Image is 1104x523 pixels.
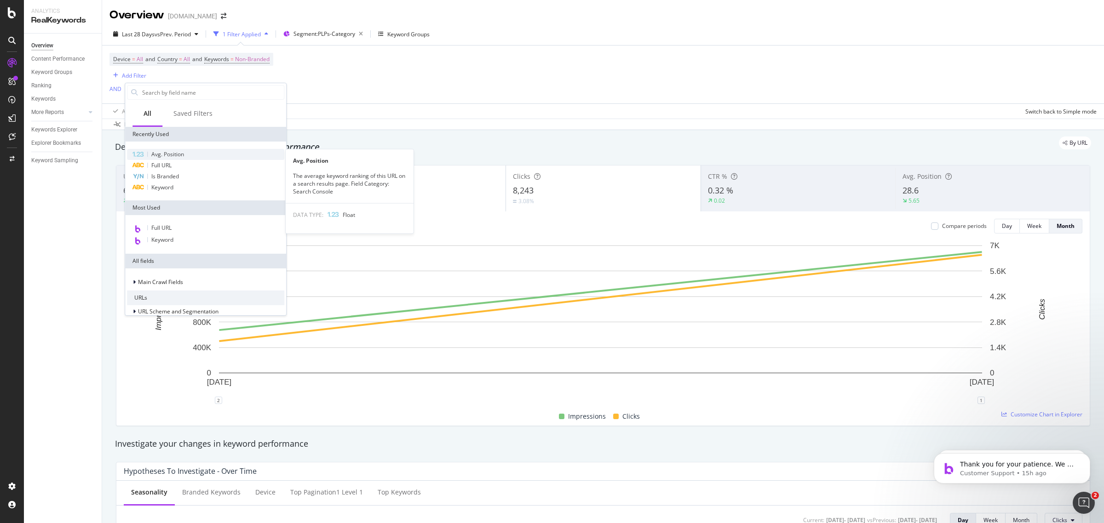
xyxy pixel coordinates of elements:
[179,55,182,63] span: =
[125,200,286,215] div: Most Used
[31,94,56,104] div: Keywords
[31,125,77,135] div: Keywords Explorer
[168,11,217,21] div: [DOMAIN_NAME]
[31,68,95,77] a: Keyword Groups
[124,466,257,476] div: Hypotheses to Investigate - Over Time
[109,85,121,93] button: AND
[192,55,202,63] span: and
[223,30,261,38] div: 1 Filter Applied
[990,369,994,377] text: 0
[990,267,1006,276] text: 5.6K
[124,241,1078,400] svg: A chart.
[154,288,163,330] text: Impressions
[125,254,286,268] div: All fields
[518,197,534,205] div: 3.08%
[990,318,1006,327] text: 2.8K
[31,138,81,148] div: Explorer Bookmarks
[708,185,733,196] span: 0.32 %
[210,27,272,41] button: 1 Filter Applied
[1020,219,1049,233] button: Week
[215,397,222,404] div: 2
[151,172,179,180] span: Is Branded
[708,172,727,181] span: CTR %
[141,85,284,99] input: Search by field name
[1002,222,1012,230] div: Day
[31,41,95,51] a: Overview
[1092,492,1099,499] span: 2
[970,378,995,387] text: [DATE]
[109,27,202,41] button: Last 28 DaysvsPrev. Period
[990,292,1006,301] text: 4.2K
[568,411,606,422] span: Impressions
[151,224,172,232] span: Full URL
[994,219,1020,233] button: Day
[221,13,226,19] div: arrow-right-arrow-left
[151,150,184,158] span: Avg. Position
[290,488,363,497] div: Top pagination1 Level 1
[235,53,270,66] span: Non-Branded
[184,53,190,66] span: All
[990,343,1006,352] text: 1.4K
[942,222,987,230] div: Compare periods
[31,68,72,77] div: Keyword Groups
[920,434,1104,498] iframe: Intercom notifications message
[109,70,146,81] button: Add Filter
[255,488,276,497] div: Device
[31,81,52,91] div: Ranking
[155,30,191,38] span: vs Prev. Period
[125,127,286,142] div: Recently Used
[193,318,211,327] text: 800K
[127,290,284,305] div: URLs
[132,55,135,63] span: =
[280,27,367,41] button: Segment:PLPs-Category
[908,197,920,205] div: 5.65
[122,108,136,115] div: Apply
[714,197,725,205] div: 0.02
[124,120,196,129] div: Data crossed with the Crawl
[343,210,355,218] span: Float
[990,241,1000,250] text: 7K
[31,108,64,117] div: More Reports
[286,172,414,195] div: The average keyword ranking of this URL on a search results page. Field Category: Search Console
[31,156,95,165] a: Keyword Sampling
[207,378,232,387] text: [DATE]
[123,185,149,196] span: 68,805
[31,94,95,104] a: Keywords
[193,343,211,352] text: 400K
[903,172,942,181] span: Avg. Position
[513,185,534,196] span: 8,243
[204,55,229,63] span: Keywords
[513,172,530,181] span: Clicks
[137,53,143,66] span: All
[157,55,178,63] span: Country
[207,369,211,377] text: 0
[31,41,53,51] div: Overview
[1069,140,1087,146] span: By URL
[1022,104,1097,119] button: Switch back to Simple mode
[109,7,164,23] div: Overview
[1011,410,1082,418] span: Customize Chart in Explorer
[1059,136,1091,149] div: legacy label
[1027,222,1041,230] div: Week
[151,183,173,191] span: Keyword
[138,278,183,286] span: Main Crawl Fields
[31,156,78,165] div: Keyword Sampling
[977,397,985,404] div: 1
[109,104,136,119] button: Apply
[138,307,218,315] span: URL Scheme and Segmentation
[1057,222,1075,230] div: Month
[123,172,178,181] span: Unique Keywords
[113,55,131,63] span: Device
[31,108,86,117] a: More Reports
[31,54,95,64] a: Content Performance
[31,54,85,64] div: Content Performance
[1038,299,1046,320] text: Clicks
[31,15,94,26] div: RealKeywords
[1049,219,1082,233] button: Month
[230,55,234,63] span: =
[293,210,323,218] span: DATA TYPE:
[31,7,94,15] div: Analytics
[286,157,414,165] div: Avg. Position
